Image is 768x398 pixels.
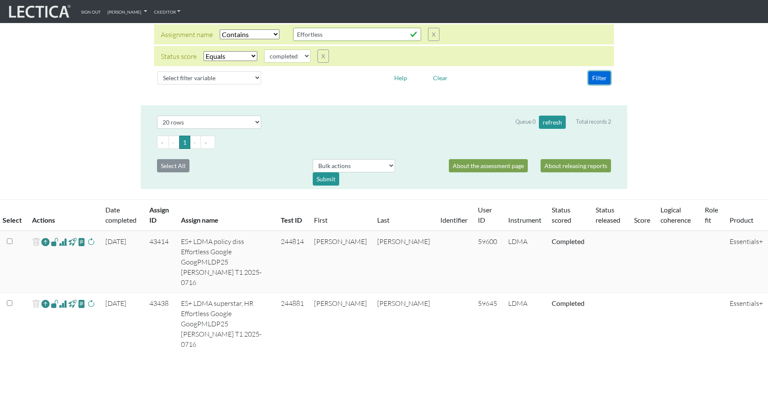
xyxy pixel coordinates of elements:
a: About releasing reports [541,159,611,172]
td: 59645 [473,293,503,355]
a: Status released [596,206,620,224]
button: Go to page 1 [179,136,190,149]
td: [PERSON_NAME] [372,231,435,293]
td: LDMA [503,231,547,293]
a: Product [730,216,753,224]
span: view [68,299,76,309]
span: Analyst score [59,299,67,309]
th: Test ID [276,200,309,231]
a: Role fit [705,206,718,224]
a: Date completed [105,206,137,224]
span: view [78,237,86,247]
div: Queue 0 Total records 2 [515,116,611,129]
td: ES+ LDMA superstar, HR Effortless Google GoogPMLDP25 [PERSON_NAME] T1 2025-0716 [176,293,276,355]
td: 244814 [276,231,309,293]
div: Status score [161,51,197,61]
th: Actions [27,200,100,231]
a: Last [377,216,390,224]
span: rescore [87,299,95,309]
span: Analyst score [59,237,67,247]
a: [PERSON_NAME] [104,3,151,20]
td: ES+ LDMA policy diss Effortless Google GoogPMLDP25 [PERSON_NAME] T1 2025-0716 [176,231,276,293]
span: delete [32,298,40,311]
a: Completed = assessment has been completed; CS scored = assessment has been CLAS scored; LS scored... [552,299,585,307]
div: Submit [313,172,339,186]
a: Identifier [440,216,468,224]
a: Reopen [41,236,49,249]
td: 59600 [473,231,503,293]
a: Sign out [78,3,104,20]
span: view [51,299,59,309]
a: CKEditor [151,3,184,20]
td: [PERSON_NAME] [309,293,372,355]
a: Completed = assessment has been completed; CS scored = assessment has been CLAS scored; LS scored... [552,237,585,245]
button: Select All [157,159,189,172]
td: [DATE] [100,231,144,293]
a: Instrument [508,216,541,224]
th: Assign name [176,200,276,231]
span: view [68,237,76,247]
button: Help [390,71,411,84]
button: Filter [588,71,611,84]
button: X [317,49,329,63]
button: refresh [539,116,566,129]
td: 244881 [276,293,309,355]
td: 43414 [144,231,175,293]
td: [PERSON_NAME] [309,231,372,293]
td: Essentials+ [724,293,768,355]
a: Score [634,216,650,224]
span: view [51,237,59,247]
span: rescore [87,237,95,247]
a: Status scored [552,206,571,224]
ul: Pagination [157,136,611,149]
a: User ID [478,206,492,224]
button: Clear [429,71,451,84]
td: LDMA [503,293,547,355]
a: First [314,216,328,224]
a: Logical coherence [660,206,691,224]
td: [PERSON_NAME] [372,293,435,355]
td: [DATE] [100,293,144,355]
td: Essentials+ [724,231,768,293]
td: 43438 [144,293,175,355]
th: Assign ID [144,200,175,231]
a: Help [390,73,411,81]
span: delete [32,236,40,249]
div: Assignment name [161,29,213,40]
button: X [428,28,439,41]
a: About the assessment page [449,159,528,172]
span: view [78,299,86,309]
a: Reopen [41,298,49,311]
img: lecticalive [7,3,71,20]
